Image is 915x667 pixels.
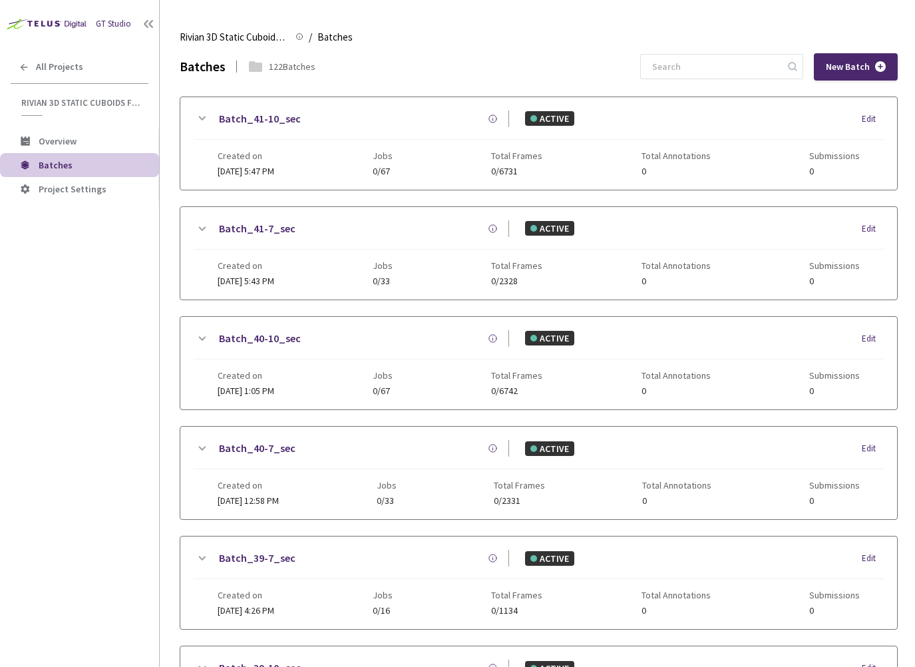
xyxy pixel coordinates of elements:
[809,276,860,286] span: 0
[641,260,711,271] span: Total Annotations
[373,370,393,381] span: Jobs
[39,183,106,195] span: Project Settings
[219,111,301,127] a: Batch_41-10_sec
[641,590,711,600] span: Total Annotations
[641,166,711,176] span: 0
[491,276,542,286] span: 0/2328
[180,427,897,519] div: Batch_40-7_secACTIVEEditCreated on[DATE] 12:58 PMJobs0/33Total Frames0/2331Total Annotations0Subm...
[491,166,542,176] span: 0/6731
[862,222,884,236] div: Edit
[373,590,393,600] span: Jobs
[525,331,574,345] div: ACTIVE
[809,590,860,600] span: Submissions
[218,604,274,616] span: [DATE] 4:26 PM
[180,56,226,77] div: Batches
[809,260,860,271] span: Submissions
[36,61,83,73] span: All Projects
[641,386,711,396] span: 0
[642,480,711,491] span: Total Annotations
[862,442,884,455] div: Edit
[641,150,711,161] span: Total Annotations
[641,606,711,616] span: 0
[218,150,274,161] span: Created on
[269,59,315,74] div: 122 Batches
[862,112,884,126] div: Edit
[180,97,897,190] div: Batch_41-10_secACTIVEEditCreated on[DATE] 5:47 PMJobs0/67Total Frames0/6731Total Annotations0Subm...
[641,370,711,381] span: Total Annotations
[491,370,542,381] span: Total Frames
[525,221,574,236] div: ACTIVE
[525,441,574,456] div: ACTIVE
[218,385,274,397] span: [DATE] 1:05 PM
[644,55,786,79] input: Search
[219,440,295,457] a: Batch_40-7_sec
[180,537,897,629] div: Batch_39-7_secACTIVEEditCreated on[DATE] 4:26 PMJobs0/16Total Frames0/1134Total Annotations0Submi...
[180,317,897,409] div: Batch_40-10_secACTIVEEditCreated on[DATE] 1:05 PMJobs0/67Total Frames0/6742Total Annotations0Subm...
[373,166,393,176] span: 0/67
[491,150,542,161] span: Total Frames
[219,550,295,566] a: Batch_39-7_sec
[377,480,397,491] span: Jobs
[525,551,574,566] div: ACTIVE
[491,386,542,396] span: 0/6742
[491,590,542,600] span: Total Frames
[218,590,274,600] span: Created on
[373,276,393,286] span: 0/33
[309,29,312,45] li: /
[39,135,77,147] span: Overview
[809,150,860,161] span: Submissions
[491,606,542,616] span: 0/1134
[494,496,545,506] span: 0/2331
[218,495,279,507] span: [DATE] 12:58 PM
[641,276,711,286] span: 0
[642,496,711,506] span: 0
[809,370,860,381] span: Submissions
[809,496,860,506] span: 0
[826,61,870,73] span: New Batch
[373,386,393,396] span: 0/67
[39,159,73,171] span: Batches
[373,260,393,271] span: Jobs
[862,332,884,345] div: Edit
[525,111,574,126] div: ACTIVE
[219,330,301,347] a: Batch_40-10_sec
[809,166,860,176] span: 0
[218,165,274,177] span: [DATE] 5:47 PM
[809,606,860,616] span: 0
[317,29,353,45] span: Batches
[180,29,287,45] span: Rivian 3D Static Cuboids fixed[2024-25]
[218,480,279,491] span: Created on
[862,552,884,565] div: Edit
[373,150,393,161] span: Jobs
[377,496,397,506] span: 0/33
[373,606,393,616] span: 0/16
[809,386,860,396] span: 0
[494,480,545,491] span: Total Frames
[180,207,897,300] div: Batch_41-7_secACTIVEEditCreated on[DATE] 5:43 PMJobs0/33Total Frames0/2328Total Annotations0Submi...
[219,220,295,237] a: Batch_41-7_sec
[491,260,542,271] span: Total Frames
[809,480,860,491] span: Submissions
[218,370,274,381] span: Created on
[96,17,131,31] div: GT Studio
[21,97,140,109] span: Rivian 3D Static Cuboids fixed[2024-25]
[218,275,274,287] span: [DATE] 5:43 PM
[218,260,274,271] span: Created on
